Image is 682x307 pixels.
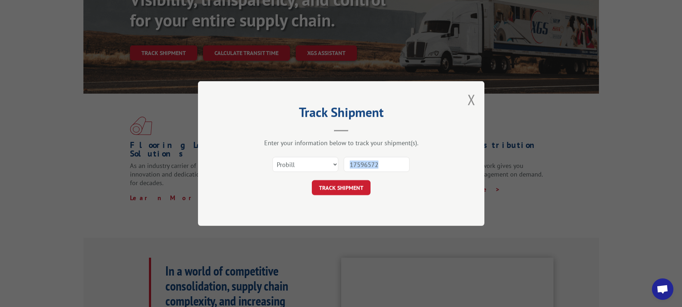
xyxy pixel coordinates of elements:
[652,278,673,300] div: Open chat
[234,107,449,121] h2: Track Shipment
[344,157,410,172] input: Number(s)
[234,139,449,147] div: Enter your information below to track your shipment(s).
[312,180,371,195] button: TRACK SHIPMENT
[468,90,475,109] button: Close modal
